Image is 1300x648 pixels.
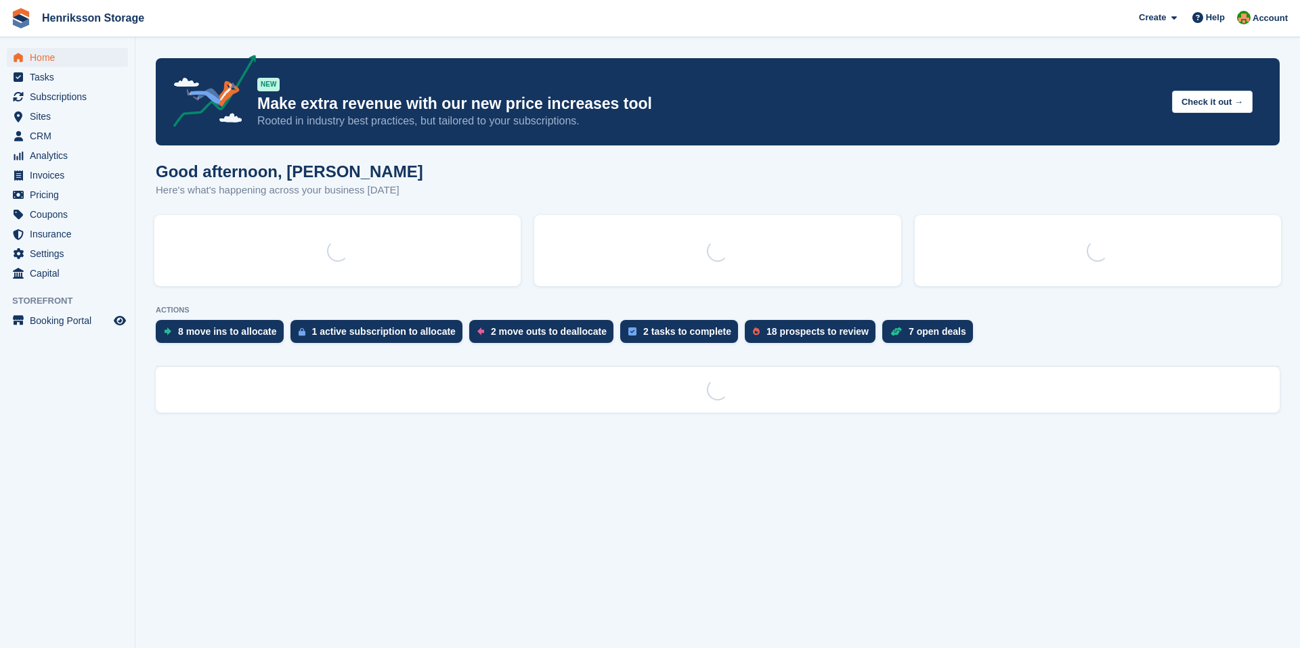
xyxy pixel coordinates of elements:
[909,326,966,337] div: 7 open deals
[156,306,1280,315] p: ACTIONS
[1206,11,1225,24] span: Help
[30,146,111,165] span: Analytics
[7,146,128,165] a: menu
[1237,11,1251,24] img: Mikael Holmström
[890,327,902,336] img: deal-1b604bf984904fb50ccaf53a9ad4b4a5d6e5aea283cecdc64d6e3604feb123c2.svg
[30,107,111,126] span: Sites
[1253,11,1288,25] span: Account
[7,264,128,283] a: menu
[7,87,128,106] a: menu
[30,126,111,145] span: CRM
[7,185,128,204] a: menu
[30,205,111,224] span: Coupons
[257,114,1161,129] p: Rooted in industry best practices, but tailored to your subscriptions.
[7,225,128,244] a: menu
[162,55,257,132] img: price-adjustments-announcement-icon-8257ccfd72463d97f412b2fc003d46551f7dbcb40ab6d574587a9cd5c0d94...
[620,320,745,350] a: 2 tasks to complete
[7,205,128,224] a: menu
[30,264,111,283] span: Capital
[30,87,111,106] span: Subscriptions
[37,7,150,29] a: Henriksson Storage
[491,326,607,337] div: 2 move outs to deallocate
[312,326,456,337] div: 1 active subscription to allocate
[30,48,111,67] span: Home
[1139,11,1166,24] span: Create
[156,162,423,181] h1: Good afternoon, [PERSON_NAME]
[30,244,111,263] span: Settings
[628,327,636,335] img: task-75834270c22a3079a89374b754ae025e5fb1db73e45f91037f5363f120a921f8.svg
[7,68,128,87] a: menu
[30,185,111,204] span: Pricing
[11,8,31,28] img: stora-icon-8386f47178a22dfd0bd8f6a31ec36ba5ce8667c1dd55bd0f319d3a0aa187defe.svg
[766,326,869,337] div: 18 prospects to review
[753,327,760,335] img: prospect-51fa495bee0391a8d652442698ab0144808aea92771e9ea1ae160a38d050c398.svg
[1172,91,1253,113] button: Check it out →
[257,78,280,91] div: NEW
[745,320,882,350] a: 18 prospects to review
[477,327,484,335] img: move_outs_to_deallocate_icon-f764333ba52eb49d3ac5e1228854f67142a1ed5810a6f6cc68b1a99e826820c5.svg
[178,326,277,337] div: 8 move ins to allocate
[12,294,135,308] span: Storefront
[7,166,128,185] a: menu
[7,48,128,67] a: menu
[30,311,111,330] span: Booking Portal
[882,320,980,350] a: 7 open deals
[7,244,128,263] a: menu
[30,166,111,185] span: Invoices
[290,320,469,350] a: 1 active subscription to allocate
[156,183,423,198] p: Here's what's happening across your business [DATE]
[643,326,731,337] div: 2 tasks to complete
[469,320,620,350] a: 2 move outs to deallocate
[7,107,128,126] a: menu
[156,320,290,350] a: 8 move ins to allocate
[257,94,1161,114] p: Make extra revenue with our new price increases tool
[164,327,171,335] img: move_ins_to_allocate_icon-fdf77a2bb77ea45bf5b3d319d69a93e2d87916cf1d5bf7949dd705db3b84f3ca.svg
[7,126,128,145] a: menu
[112,313,128,329] a: Preview store
[30,68,111,87] span: Tasks
[7,311,128,330] a: menu
[299,327,305,336] img: active_subscription_to_allocate_icon-d502201f5373d7db506a760aba3b589e785aa758c864c3986d89f69b8ff3...
[30,225,111,244] span: Insurance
